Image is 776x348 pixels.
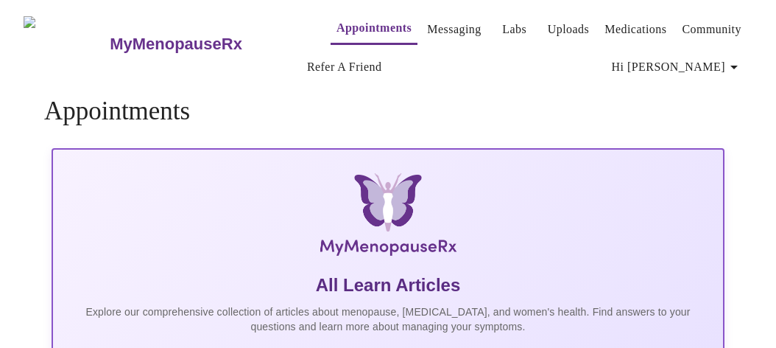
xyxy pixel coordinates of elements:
[612,57,743,77] span: Hi [PERSON_NAME]
[301,52,388,82] button: Refer a Friend
[548,19,590,40] a: Uploads
[542,15,596,44] button: Uploads
[427,19,481,40] a: Messaging
[676,15,747,44] button: Community
[421,15,487,44] button: Messaging
[44,97,732,126] h4: Appointments
[502,19,526,40] a: Labs
[599,15,672,44] button: Medications
[65,274,711,297] h5: All Learn Articles
[65,304,711,334] p: Explore our comprehensive collection of articles about menopause, [MEDICAL_DATA], and women's hea...
[604,19,666,40] a: Medications
[606,52,749,82] button: Hi [PERSON_NAME]
[110,35,242,54] h3: MyMenopauseRx
[336,18,412,38] a: Appointments
[682,19,741,40] a: Community
[331,13,417,45] button: Appointments
[307,57,382,77] a: Refer a Friend
[108,18,301,70] a: MyMenopauseRx
[166,173,610,262] img: MyMenopauseRx Logo
[24,16,108,72] img: MyMenopauseRx Logo
[491,15,538,44] button: Labs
